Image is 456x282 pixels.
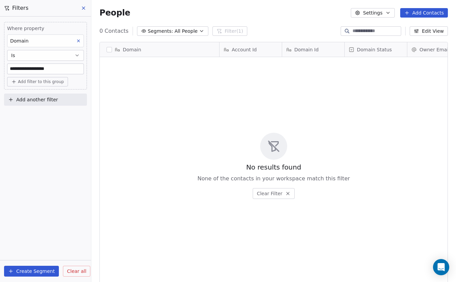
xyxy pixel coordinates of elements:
button: Filter(1) [212,26,247,36]
button: Add Contacts [400,8,448,18]
span: People [99,8,130,18]
div: Domain [100,42,219,57]
span: Account Id [232,46,257,53]
button: Settings [351,8,394,18]
div: Domain Status [345,42,407,57]
button: Clear Filter [253,188,295,199]
span: Owner Email [419,46,450,53]
div: grid [100,57,220,274]
span: None of the contacts in your workspace match this filter [198,175,350,183]
span: Segments: [148,28,173,35]
span: Domain Id [294,46,319,53]
div: Domain Id [282,42,344,57]
span: No results found [246,162,301,172]
div: Open Intercom Messenger [433,259,449,275]
span: Domain Status [357,46,392,53]
div: Account Id [220,42,282,57]
span: All People [175,28,198,35]
span: Domain [123,46,141,53]
button: Edit View [410,26,448,36]
span: 0 Contacts [99,27,129,35]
